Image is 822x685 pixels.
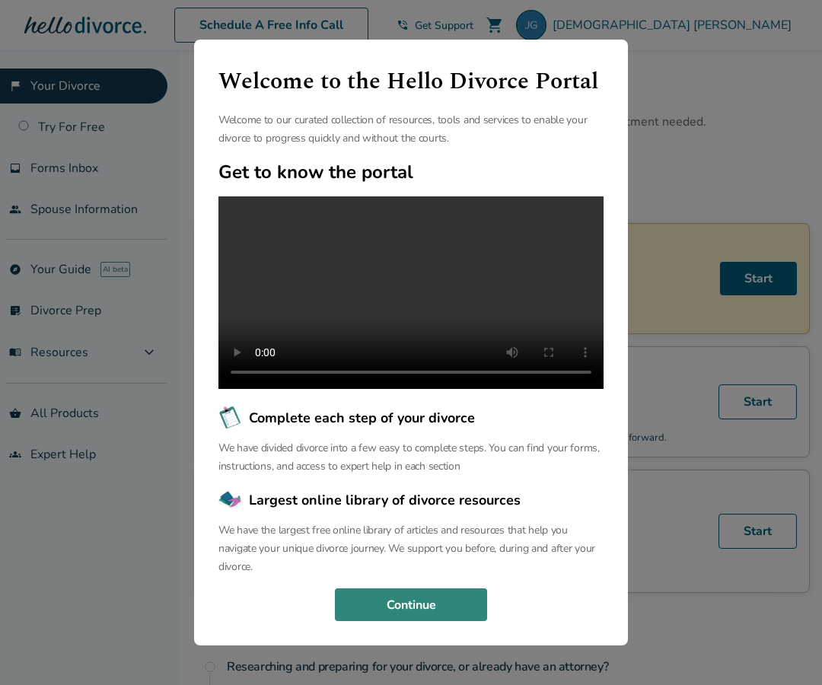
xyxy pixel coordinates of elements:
h1: Welcome to the Hello Divorce Portal [218,64,604,99]
span: Largest online library of divorce resources [249,490,521,510]
img: Complete each step of your divorce [218,406,243,430]
button: Continue [335,588,487,622]
p: We have divided divorce into a few easy to complete steps. You can find your forms, instructions,... [218,439,604,476]
p: We have the largest free online library of articles and resources that help you navigate your uni... [218,521,604,576]
img: Largest online library of divorce resources [218,488,243,512]
h2: Get to know the portal [218,160,604,184]
span: Complete each step of your divorce [249,408,475,428]
p: Welcome to our curated collection of resources, tools and services to enable your divorce to prog... [218,111,604,148]
iframe: Chat Widget [746,612,822,685]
